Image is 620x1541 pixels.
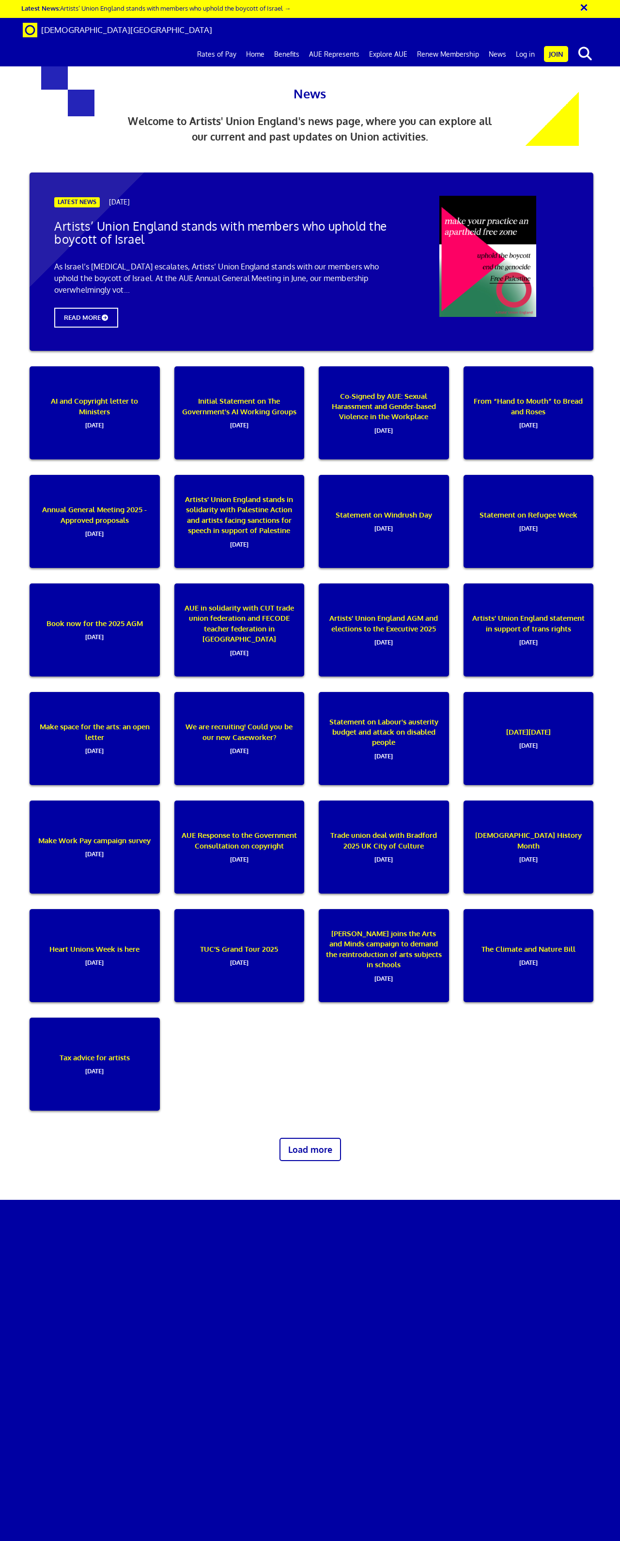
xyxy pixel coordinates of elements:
a: Renew Membership [412,42,484,66]
a: LATEST NEWS [DATE] Artists’ Union England stands with members who uphold the boycott of Israel As... [22,173,601,366]
a: Statement on Refugee Week[DATE] [456,475,601,583]
p: Artists’ Union England stands in solidarity with Palestine Action and artists facing sanctions fo... [181,475,298,568]
p: Statement on Windrush Day [325,475,442,568]
a: Load more [279,1138,341,1161]
span: [DATE] [181,417,298,429]
span: [DATE] [181,645,298,657]
a: Join [544,46,568,62]
span: [DATE] [109,198,129,206]
span: [DATE] [36,742,153,755]
p: Initial Statement on The Government's AI Working Groups [181,366,298,459]
p: From “Hand to Mouth” to Bread and Roses [470,366,587,459]
span: [DATE] [470,737,587,750]
a: We are recruiting! Could you be our new Caseworker?[DATE] [167,692,312,801]
p: [PERSON_NAME] joins the Arts and Minds campaign to demand the reintroduction of arts subjects in ... [325,909,442,1002]
a: Artists’ Union England AGM and elections to the Executive 2025[DATE] [311,583,456,692]
span: [DATE] [470,634,587,646]
a: AUE in solidarity with CUT trade union federation and FECODE teacher federation in [GEOGRAPHIC_DA... [167,583,312,692]
h2: Artists’ Union England stands with members who uphold the boycott of Israel [54,220,392,246]
p: The Climate and Nature Bill [470,909,587,1002]
span: [DATE] [36,629,153,641]
span: [DATE] [36,525,153,538]
a: The Climate and Nature Bill[DATE] [456,909,601,1018]
p: Make Work Pay campaign survey [36,801,153,894]
p: Statement on Refugee Week [470,475,587,568]
p: Artists’ Union England statement in support of trans rights [470,583,587,676]
a: Tax advice for artists[DATE] [22,1018,167,1126]
a: [DEMOGRAPHIC_DATA] History Month[DATE] [456,801,601,909]
a: Initial Statement on The Government's AI Working Groups[DATE] [167,366,312,475]
strong: Latest News: [21,4,60,12]
p: As Israel’s [MEDICAL_DATA] escalates, Artists’ Union England stands with our members who uphold t... [54,261,392,296]
a: Co-Signed by AUE: Sexual Harassment and Gender-based Violence in the Workplace[DATE] [311,366,456,475]
a: Brand [DEMOGRAPHIC_DATA][GEOGRAPHIC_DATA] [15,18,219,42]
span: [DATE] [470,417,587,429]
span: [DATE] [181,954,298,967]
p: Co-Signed by AUE: Sexual Harassment and Gender-based Violence in the Workplace [325,366,442,459]
a: Heart Unions Week is here[DATE] [22,909,167,1018]
h1: News [194,63,426,104]
p: Annual General Meeting 2025 - Approved proposals [36,475,153,568]
p: Trade union deal with Bradford 2025 UK City of Culture [325,801,442,894]
span: [DATE] [181,742,298,755]
span: [DATE] [470,851,587,864]
span: [DATE] [36,1063,153,1075]
span: [DATE] [325,748,442,760]
a: Make Work Pay campaign survey[DATE] [22,801,167,909]
a: Artists’ Union England statement in support of trans rights[DATE] [456,583,601,692]
a: Trade union deal with Bradford 2025 UK City of Culture[DATE] [311,801,456,909]
a: Log in [511,42,540,66]
span: [DEMOGRAPHIC_DATA][GEOGRAPHIC_DATA] [41,25,212,35]
span: [DATE] [325,970,442,983]
a: AI and Copyright letter to Ministers[DATE] [22,366,167,475]
a: Statement on Labour's austerity budget and attack on disabled people[DATE] [311,692,456,801]
span: [DATE] [36,846,153,858]
p: TUC’S Grand Tour 2025 [181,909,298,1002]
a: [PERSON_NAME] joins the Arts and Minds campaign to demand the reintroduction of arts subjects in ... [311,909,456,1018]
span: [DATE] [181,851,298,864]
p: We are recruiting! Could you be our new Caseworker? [181,692,298,785]
button: search [570,44,600,64]
span: [DATE] [36,954,153,967]
a: Book now for the 2025 AGM[DATE] [22,583,167,692]
span: [DATE] [325,520,442,533]
p: AUE in solidarity with CUT trade union federation and FECODE teacher federation in [GEOGRAPHIC_DATA] [181,583,298,676]
span: [DATE] [36,417,153,429]
span: [DATE] [470,954,587,967]
p: AI and Copyright letter to Ministers [36,366,153,459]
span: Welcome to Artists' Union England's news page, where you can explore all our current and past upd... [128,115,492,143]
span: [DATE] [181,536,298,549]
span: [DATE] [325,851,442,864]
a: TUC’S Grand Tour 2025[DATE] [167,909,312,1018]
span: LATEST NEWS [54,197,100,207]
a: Statement on Windrush Day[DATE] [311,475,456,583]
a: [DATE][DATE][DATE] [456,692,601,801]
a: Latest News:Artists’ Union England stands with members who uphold the boycott of Israel → [21,4,291,12]
span: [DATE] [470,520,587,533]
span: [DATE] [325,422,442,435]
p: Statement on Labour's austerity budget and attack on disabled people [325,692,442,785]
a: Make space for the arts: an open letter[DATE] [22,692,167,801]
p: [DATE][DATE] [470,692,587,785]
a: Annual General Meeting 2025 - Approved proposals[DATE] [22,475,167,583]
a: Home [241,42,269,66]
a: AUE Represents [304,42,364,66]
span: [DATE] [325,634,442,646]
a: AUE Response to the Government Consultation on copyright[DATE] [167,801,312,909]
span: READ MORE [54,308,118,328]
p: Tax advice for artists [36,1018,153,1111]
a: Benefits [269,42,304,66]
a: Explore AUE [364,42,412,66]
p: Artists’ Union England AGM and elections to the Executive 2025 [325,583,442,676]
p: AUE Response to the Government Consultation on copyright [181,801,298,894]
a: Rates of Pay [192,42,241,66]
p: Heart Unions Week is here [36,909,153,1002]
a: News [484,42,511,66]
p: [DEMOGRAPHIC_DATA] History Month [470,801,587,894]
p: Book now for the 2025 AGM [36,583,153,676]
a: Artists’ Union England stands in solidarity with Palestine Action and artists facing sanctions fo... [167,475,312,583]
p: Make space for the arts: an open letter [36,692,153,785]
a: From “Hand to Mouth” to Bread and Roses[DATE] [456,366,601,475]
